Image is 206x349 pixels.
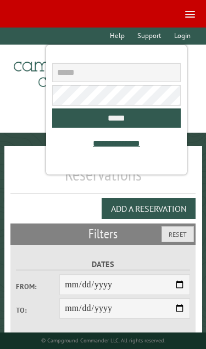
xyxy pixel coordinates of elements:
h1: Reservations [10,163,196,194]
label: Dates [16,258,190,271]
button: Add a Reservation [102,198,196,219]
small: © Campground Commander LLC. All rights reserved. [41,337,165,344]
label: From: [16,281,59,292]
button: Reset [162,226,194,242]
img: Campground Commander [10,49,148,92]
a: Login [169,28,196,45]
a: Support [132,28,166,45]
a: Help [105,28,130,45]
label: To: [16,305,59,315]
h2: Filters [10,223,196,244]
